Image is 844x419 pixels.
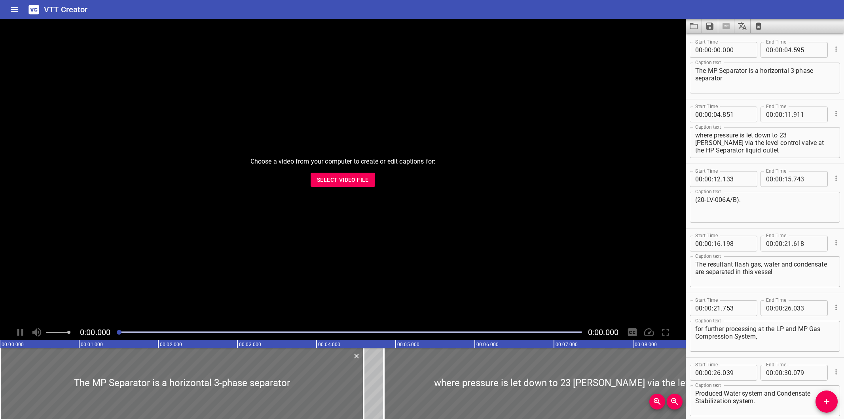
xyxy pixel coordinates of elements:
[695,196,835,219] textarea: (20-LV-006A/B).
[831,238,841,248] button: Cue Options
[351,351,362,361] button: Delete
[667,394,683,409] button: Zoom Out
[723,236,751,251] input: 198
[713,365,721,381] input: 26
[738,21,747,31] svg: Translate captions
[775,107,783,122] input: 00
[784,171,792,187] input: 15
[703,236,704,251] span: :
[783,107,784,122] span: :
[783,300,784,316] span: :
[702,19,718,33] button: Save captions to file
[784,236,792,251] input: 21
[723,365,751,381] input: 039
[792,107,793,122] span: .
[723,42,751,58] input: 000
[713,107,721,122] input: 04
[831,232,840,253] div: Cue Options
[723,107,751,122] input: 851
[2,342,24,347] text: 00:00.000
[766,107,774,122] input: 00
[712,107,713,122] span: :
[713,42,721,58] input: 00
[831,173,841,183] button: Cue Options
[766,42,774,58] input: 00
[695,131,835,154] textarea: where pressure is let down to 23 [PERSON_NAME] via the level control valve at the HP Separator li...
[712,171,713,187] span: :
[695,236,703,251] input: 00
[695,325,835,348] textarea: for further processing at the LP and MP Gas Compression System,
[766,236,774,251] input: 00
[712,236,713,251] span: :
[734,19,751,33] button: Translate captions
[311,173,375,187] button: Select Video File
[695,365,703,381] input: 00
[703,365,704,381] span: :
[705,21,715,31] svg: Save captions to file
[695,390,835,412] textarea: Produced Water system and Condensate Stabilization system.
[704,365,712,381] input: 00
[774,171,775,187] span: :
[774,365,775,381] span: :
[831,297,840,318] div: Cue Options
[831,302,841,312] button: Cue Options
[704,42,712,58] input: 00
[831,39,840,59] div: Cue Options
[784,42,792,58] input: 04
[721,300,723,316] span: .
[766,171,774,187] input: 00
[718,19,734,33] span: Select a video in the pane to the left, then you can automatically extract captions.
[250,157,436,166] p: Choose a video from your computer to create or edit captions for:
[766,300,774,316] input: 00
[751,19,766,33] button: Clear captions
[476,342,499,347] text: 00:06.000
[775,365,783,381] input: 00
[713,171,721,187] input: 12
[556,342,578,347] text: 00:07.000
[792,42,793,58] span: .
[793,42,822,58] input: 595
[723,300,751,316] input: 753
[704,300,712,316] input: 00
[831,367,841,377] button: Cue Options
[792,300,793,316] span: .
[712,300,713,316] span: :
[704,107,712,122] input: 00
[831,109,841,119] button: Cue Options
[793,171,822,187] input: 743
[775,171,783,187] input: 00
[792,236,793,251] span: .
[831,168,840,189] div: Cue Options
[703,171,704,187] span: :
[792,171,793,187] span: .
[721,171,723,187] span: .
[239,342,261,347] text: 00:03.000
[774,107,775,122] span: :
[816,390,838,413] button: Add Cue
[704,236,712,251] input: 00
[793,236,822,251] input: 618
[117,331,582,333] div: Play progress
[784,107,792,122] input: 11
[588,328,618,337] span: Video Duration
[783,365,784,381] span: :
[774,236,775,251] span: :
[793,107,822,122] input: 911
[703,42,704,58] span: :
[721,107,723,122] span: .
[712,365,713,381] span: :
[695,300,703,316] input: 00
[80,328,110,337] span: Current Time
[721,365,723,381] span: .
[775,42,783,58] input: 00
[723,171,751,187] input: 133
[81,342,103,347] text: 00:01.000
[783,42,784,58] span: :
[783,171,784,187] span: :
[397,342,419,347] text: 00:05.000
[695,171,703,187] input: 00
[713,300,721,316] input: 21
[351,351,360,361] div: Delete Cue
[695,42,703,58] input: 00
[686,19,702,33] button: Load captions from file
